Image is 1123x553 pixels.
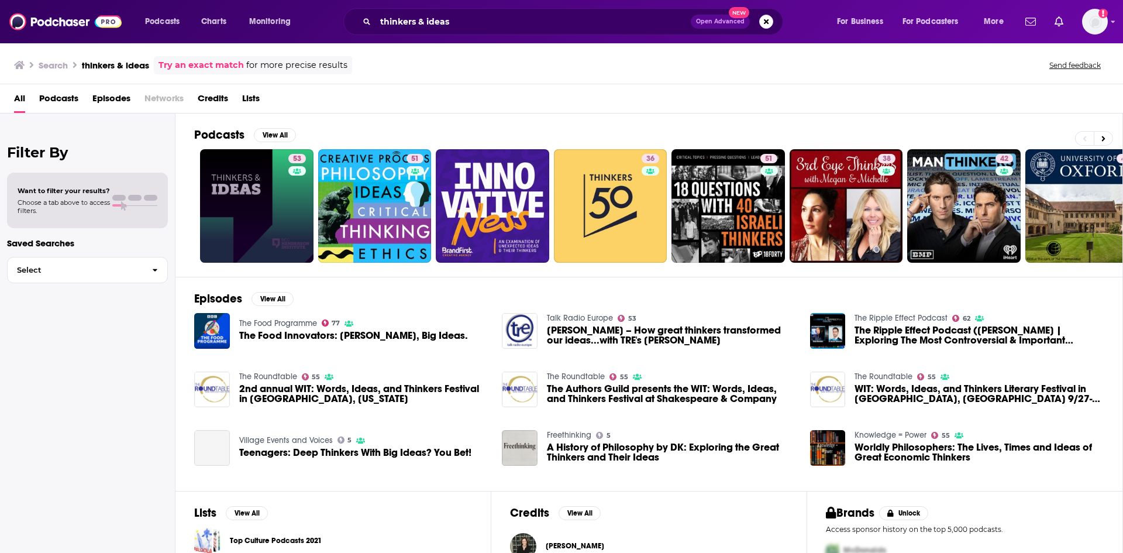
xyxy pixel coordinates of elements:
[239,448,471,458] a: Teenagers: Deep Thinkers With Big Ideas? You Bet!
[646,153,654,165] span: 36
[829,12,898,31] button: open menu
[200,149,314,263] a: 53
[810,313,846,349] a: The Ripple Effect Podcast (Dr. Michael Millerman | Exploring The Most Controversial & Important T...
[312,375,320,380] span: 55
[354,8,794,35] div: Search podcasts, credits, & more...
[1021,12,1041,32] a: Show notifications dropdown
[318,149,432,263] a: 51
[855,384,1104,404] span: WIT: Words, Ideas, and Thinkers Literary Festival in [GEOGRAPHIC_DATA], [GEOGRAPHIC_DATA] 9/27-9/29
[194,291,294,306] a: EpisodesView All
[671,149,785,263] a: 51
[92,89,130,113] a: Episodes
[760,154,777,163] a: 51
[942,433,950,438] span: 55
[194,506,268,520] a: ListsView All
[984,13,1004,30] span: More
[502,313,538,349] img: Chris Hagan – How great thinkers transformed our ideas...with TRE's Giles Brown
[620,375,628,380] span: 55
[546,541,604,551] span: [PERSON_NAME]
[246,59,347,72] span: for more precise results
[239,331,468,341] span: The Food Innovators: [PERSON_NAME], Big Ideas.
[510,506,601,520] a: CreditsView All
[628,316,636,321] span: 53
[194,372,230,407] img: 2nd annual WIT: Words, Ideas, and Thinkers Festival in Lenox, Massachusetts
[194,128,296,142] a: PodcastsView All
[337,437,352,444] a: 5
[7,144,168,161] h2: Filter By
[194,506,216,520] h2: Lists
[8,266,143,274] span: Select
[7,257,168,283] button: Select
[907,149,1021,263] a: 42
[642,154,659,163] a: 36
[39,89,78,113] a: Podcasts
[547,442,796,462] a: A History of Philosophy by DK: Exploring the Great Thinkers and Their Ideas
[976,12,1018,31] button: open menu
[1082,9,1108,35] span: Logged in as tgilbride
[18,187,110,195] span: Want to filter your results?
[855,372,912,382] a: The Roundtable
[826,506,874,520] h2: Brands
[14,89,25,113] a: All
[194,12,233,31] a: Charts
[855,325,1104,345] a: The Ripple Effect Podcast (Dr. Michael Millerman | Exploring The Most Controversial & Important T...
[855,442,1104,462] a: Worldly Philosophers: The Lives, Times and Ideas of Great Economic Thinkers
[547,325,796,345] span: [PERSON_NAME] – How great thinkers transformed our ideas...with TRE's [PERSON_NAME]
[607,433,611,438] span: 5
[547,430,591,440] a: Freethinking
[790,149,903,263] a: 38
[855,430,926,440] a: Knowledge = Power
[322,320,340,327] a: 77
[696,19,745,25] span: Open Advanced
[883,153,891,165] span: 38
[242,89,260,113] a: Lists
[7,238,168,249] p: Saved Searches
[82,60,149,71] h3: thinkers & ideas
[201,13,226,30] span: Charts
[239,384,488,404] a: 2nd annual WIT: Words, Ideas, and Thinkers Festival in Lenox, Massachusetts
[194,430,230,466] a: Teenagers: Deep Thinkers With Big Ideas? You Bet!
[826,525,1104,534] p: Access sponsor history on the top 5,000 podcasts.
[241,12,306,31] button: open menu
[902,13,959,30] span: For Podcasters
[239,435,333,445] a: Village Events and Voices
[546,541,604,551] a: Jennifer Gonzalez
[547,313,613,323] a: Talk Radio Europe
[254,128,296,142] button: View All
[810,430,846,466] a: Worldly Philosophers: The Lives, Times and Ideas of Great Economic Thinkers
[559,506,601,520] button: View All
[554,149,667,263] a: 36
[729,7,750,18] span: New
[765,153,773,165] span: 51
[931,432,950,439] a: 55
[917,373,936,380] a: 55
[239,384,488,404] span: 2nd annual WIT: Words, Ideas, and Thinkers Festival in [GEOGRAPHIC_DATA], [US_STATE]
[376,12,691,31] input: Search podcasts, credits, & more...
[691,15,750,29] button: Open AdvancedNew
[547,384,796,404] a: The Authors Guild presents the WIT: Words, Ideas, and Thinkers Festival at Shakespeare & Company
[302,373,321,380] a: 55
[230,534,322,547] a: Top Culture Podcasts 2021
[855,384,1104,404] a: WIT: Words, Ideas, and Thinkers Literary Festival in Lenox, MA 9/27-9/29
[502,372,538,407] img: The Authors Guild presents the WIT: Words, Ideas, and Thinkers Festival at Shakespeare & Company
[952,315,970,322] a: 62
[855,313,948,323] a: The Ripple Effect Podcast
[879,506,929,520] button: Unlock
[194,313,230,349] img: The Food Innovators: Radical Thinkers, Big Ideas.
[995,154,1013,163] a: 42
[963,316,970,321] span: 62
[502,430,538,466] img: A History of Philosophy by DK: Exploring the Great Thinkers and Their Ideas
[1046,60,1104,70] button: Send feedback
[1000,153,1008,165] span: 42
[332,321,340,326] span: 77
